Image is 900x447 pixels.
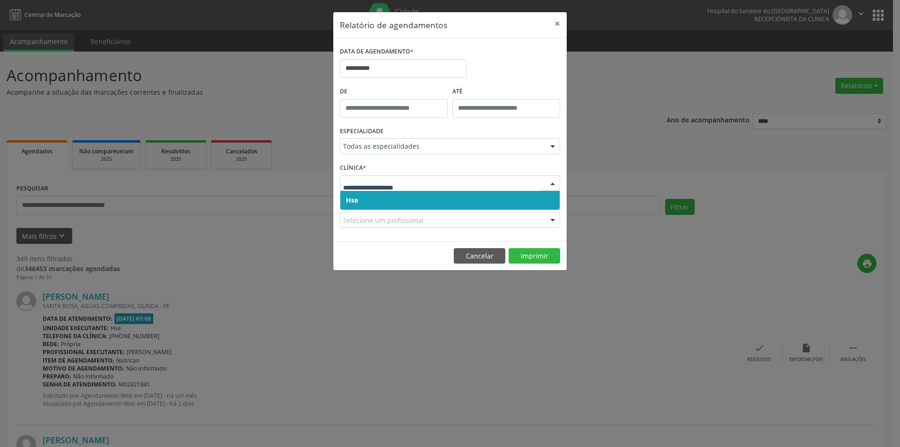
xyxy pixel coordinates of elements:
label: De [340,84,448,99]
button: Cancelar [454,248,505,264]
label: ATÉ [452,84,560,99]
span: Todas as especialidades [343,142,541,151]
label: DATA DE AGENDAMENTO [340,45,413,59]
label: ESPECIALIDADE [340,124,383,139]
button: Close [548,12,567,35]
button: Imprimir [509,248,560,264]
label: CLÍNICA [340,161,366,175]
span: Selecione um profissional [343,215,424,225]
h5: Relatório de agendamentos [340,19,447,31]
span: Hse [346,196,358,205]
